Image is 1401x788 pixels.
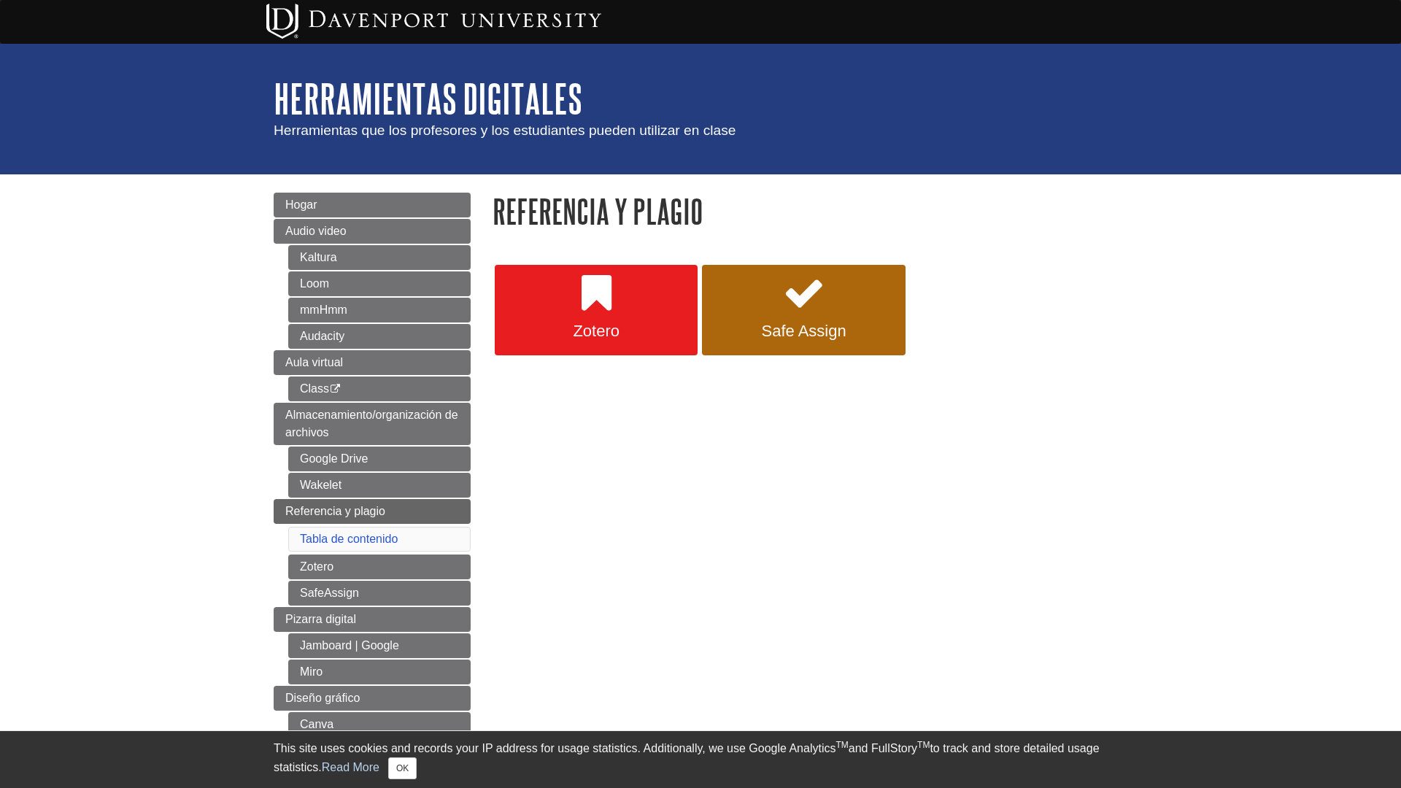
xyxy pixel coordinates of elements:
[288,271,471,296] a: Loom
[506,322,687,341] span: Zotero
[300,533,398,545] a: Tabla de contenido
[288,712,471,737] a: Canva
[288,245,471,270] a: Kaltura
[835,740,848,750] sup: TM
[288,555,471,579] a: Zotero
[285,356,343,368] span: Aula virtual
[274,607,471,632] a: Pizarra digital
[274,740,1127,779] div: This site uses cookies and records your IP address for usage statistics. Additionally, we use Goo...
[288,660,471,684] a: Miro
[285,409,458,439] span: Almacenamiento/organización de archivos
[713,322,894,341] span: Safe Assign
[266,4,601,39] img: Davenport University
[285,198,317,211] span: Hogar
[495,265,698,355] a: Zotero
[274,350,471,375] a: Aula virtual
[274,219,471,244] a: Audio video
[285,613,356,625] span: Pizarra digital
[917,740,930,750] sup: TM
[493,193,1127,230] h1: Referencia y plagio
[702,265,905,355] a: Safe Assign
[329,385,341,394] i: This link opens in a new window
[288,324,471,349] a: Audacity
[322,761,379,773] a: Read More
[288,633,471,658] a: Jamboard | Google
[388,757,417,779] button: Close
[274,499,471,524] a: Referencia y plagio
[285,505,385,517] span: Referencia y plagio
[274,76,582,121] a: Herramientas digitales
[274,193,471,217] a: Hogar
[288,581,471,606] a: SafeAssign
[288,298,471,322] a: mmHmm
[285,692,360,704] span: Diseño gráfico
[288,473,471,498] a: Wakelet
[285,225,347,237] span: Audio video
[288,376,471,401] a: Class
[274,123,736,138] span: Herramientas que los profesores y los estudiantes pueden utilizar en clase
[288,447,471,471] a: Google Drive
[274,403,471,445] a: Almacenamiento/organización de archivos
[274,686,471,711] a: Diseño gráfico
